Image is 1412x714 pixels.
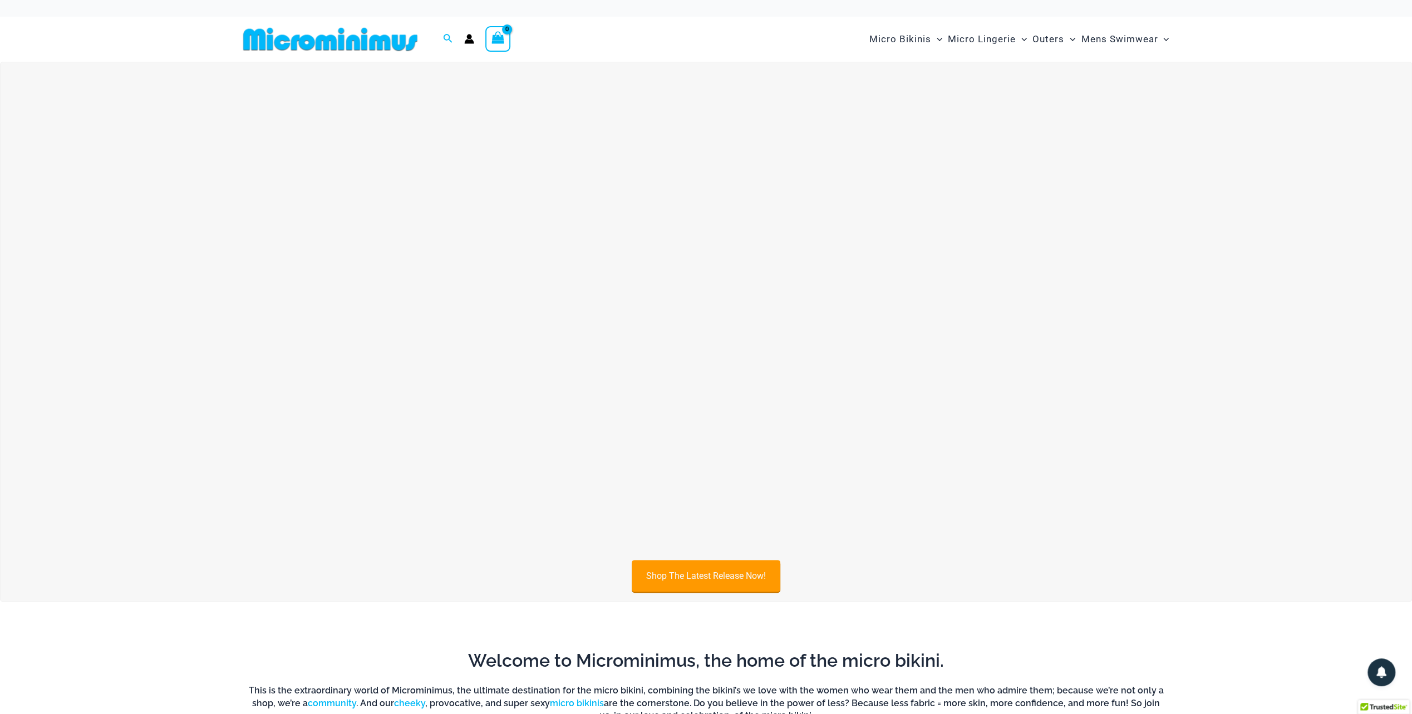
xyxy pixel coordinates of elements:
[247,649,1165,672] h2: Welcome to Microminimus, the home of the micro bikini.
[239,27,422,52] img: MM SHOP LOGO FLAT
[550,698,604,708] a: micro bikinis
[485,26,511,52] a: View Shopping Cart, empty
[1032,25,1064,53] span: Outers
[1081,25,1158,53] span: Mens Swimwear
[394,698,425,708] a: cheeky
[867,22,945,56] a: Micro BikinisMenu ToggleMenu Toggle
[865,21,1174,58] nav: Site Navigation
[1016,25,1027,53] span: Menu Toggle
[1078,22,1172,56] a: Mens SwimwearMenu ToggleMenu Toggle
[931,25,942,53] span: Menu Toggle
[945,22,1030,56] a: Micro LingerieMenu ToggleMenu Toggle
[308,698,356,708] a: community
[1030,22,1078,56] a: OutersMenu ToggleMenu Toggle
[632,560,780,592] a: Shop The Latest Release Now!
[869,25,931,53] span: Micro Bikinis
[1158,25,1169,53] span: Menu Toggle
[948,25,1016,53] span: Micro Lingerie
[443,32,453,46] a: Search icon link
[1064,25,1075,53] span: Menu Toggle
[464,34,474,44] a: Account icon link
[6,73,1406,549] img: Night's Fall Silver Leopard Pack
